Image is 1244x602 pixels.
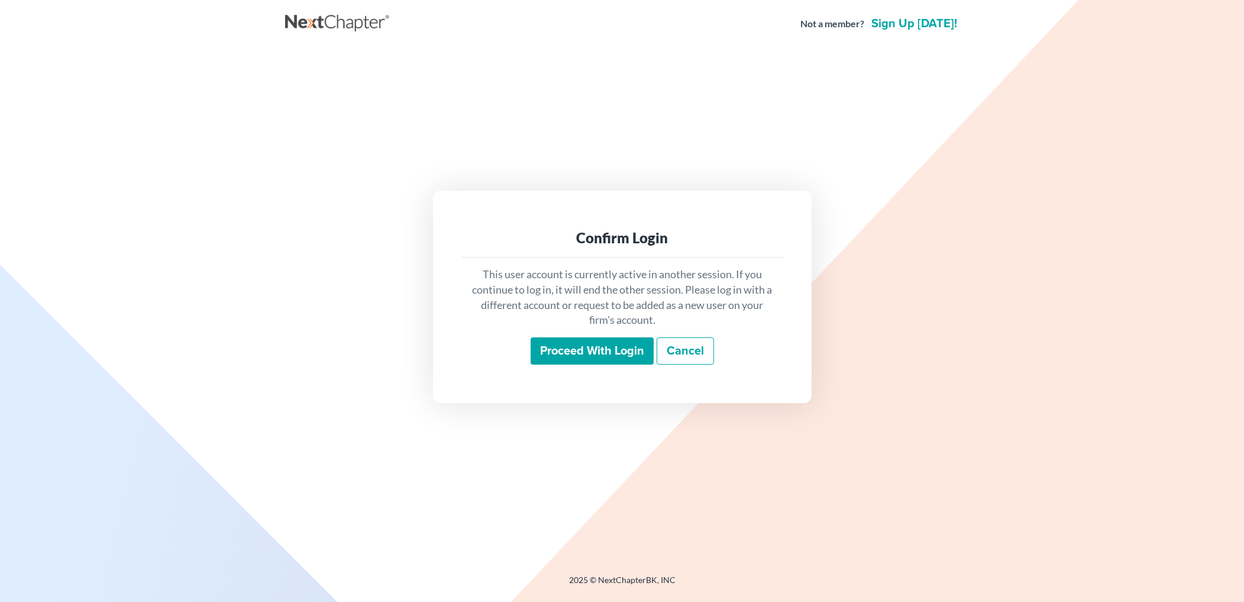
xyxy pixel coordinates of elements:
p: This user account is currently active in another session. If you continue to log in, it will end ... [471,267,774,328]
a: Sign up [DATE]! [869,18,959,30]
a: Cancel [657,337,714,365]
div: Confirm Login [471,228,774,247]
div: 2025 © NextChapterBK, INC [285,574,959,595]
input: Proceed with login [531,337,654,365]
strong: Not a member? [800,17,864,31]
